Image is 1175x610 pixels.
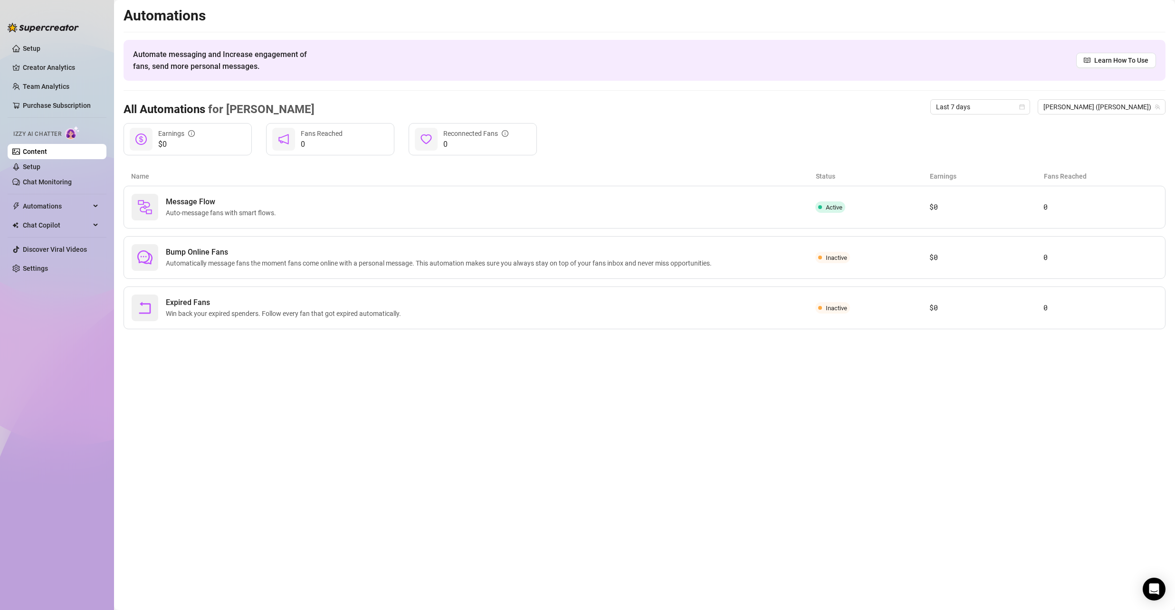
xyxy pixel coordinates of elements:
[205,103,315,116] span: for [PERSON_NAME]
[1043,252,1157,263] article: 0
[1094,55,1148,66] span: Learn How To Use
[23,178,72,186] a: Chat Monitoring
[188,130,195,137] span: info-circle
[929,201,1043,213] article: $0
[12,202,20,210] span: thunderbolt
[23,60,99,75] a: Creator Analytics
[23,246,87,253] a: Discover Viral Videos
[1043,302,1157,314] article: 0
[1155,104,1160,110] span: team
[826,254,847,261] span: Inactive
[166,247,716,258] span: Bump Online Fans
[301,139,343,150] span: 0
[1043,100,1160,114] span: Natasha (natashanixx)
[1044,171,1158,181] article: Fans Reached
[12,222,19,229] img: Chat Copilot
[23,218,90,233] span: Chat Copilot
[1019,104,1025,110] span: calendar
[23,83,69,90] a: Team Analytics
[158,139,195,150] span: $0
[23,199,90,214] span: Automations
[23,98,99,113] a: Purchase Subscription
[443,128,508,139] div: Reconnected Fans
[443,139,508,150] span: 0
[23,45,40,52] a: Setup
[502,130,508,137] span: info-circle
[936,100,1024,114] span: Last 7 days
[8,23,79,32] img: logo-BBDzfeDw.svg
[1043,201,1157,213] article: 0
[133,48,316,72] span: Automate messaging and Increase engagement of fans, send more personal messages.
[826,305,847,312] span: Inactive
[420,133,432,145] span: heart
[124,7,1165,25] h2: Automations
[166,196,280,208] span: Message Flow
[135,133,147,145] span: dollar
[65,126,80,140] img: AI Chatter
[1076,53,1156,68] a: Learn How To Use
[137,200,153,215] img: svg%3e
[158,128,195,139] div: Earnings
[131,171,816,181] article: Name
[929,252,1043,263] article: $0
[278,133,289,145] span: notification
[137,250,153,265] span: comment
[23,265,48,272] a: Settings
[816,171,930,181] article: Status
[166,297,405,308] span: Expired Fans
[166,208,280,218] span: Auto-message fans with smart flows.
[301,130,343,137] span: Fans Reached
[166,258,716,268] span: Automatically message fans the moment fans come online with a personal message. This automation m...
[930,171,1044,181] article: Earnings
[1084,57,1090,64] span: read
[23,163,40,171] a: Setup
[826,204,842,211] span: Active
[1143,578,1165,600] div: Open Intercom Messenger
[13,130,61,139] span: Izzy AI Chatter
[124,102,315,117] h3: All Automations
[137,300,153,315] span: rollback
[23,148,47,155] a: Content
[166,308,405,319] span: Win back your expired spenders. Follow every fan that got expired automatically.
[929,302,1043,314] article: $0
